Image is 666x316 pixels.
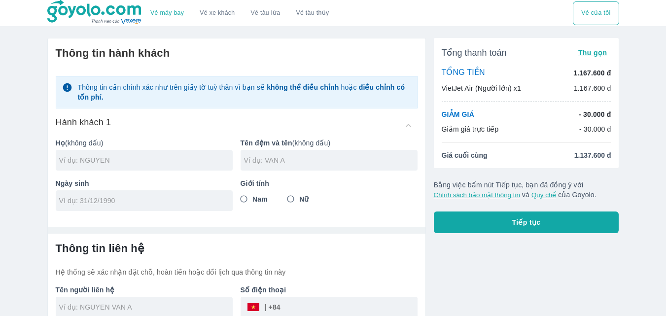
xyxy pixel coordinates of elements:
b: Tên đệm và tên [241,139,292,147]
span: Giá cuối cùng [442,150,488,160]
div: choose transportation mode [573,1,619,25]
span: Nam [252,194,268,204]
span: Tiếp tục [512,217,541,227]
p: (không dấu) [241,138,418,148]
p: Hệ thống sẽ xác nhận đặt chỗ, hoàn tiền hoặc đổi lịch qua thông tin này [56,267,418,277]
span: Nữ [299,194,309,204]
p: (không dấu) [56,138,233,148]
b: Số điện thoại [241,286,286,294]
p: TỔNG TIỀN [442,68,485,78]
button: Vé của tôi [573,1,619,25]
p: Thông tin cần chính xác như trên giấy tờ tuỳ thân vì bạn sẽ hoặc [77,82,411,102]
p: 1.167.600 đ [573,68,611,78]
button: Quy chế [531,191,556,199]
h6: Thông tin hành khách [56,46,418,60]
p: Giới tính [241,178,418,188]
button: Thu gọn [574,46,611,60]
p: GIẢM GIÁ [442,109,474,119]
strong: không thể điều chỉnh [267,83,339,91]
div: choose transportation mode [142,1,337,25]
b: Họ [56,139,65,147]
b: Tên người liên hệ [56,286,115,294]
p: - 30.000 đ [579,109,611,119]
input: Ví dụ: NGUYEN [59,155,233,165]
p: Bằng việc bấm nút Tiếp tục, bạn đã đồng ý với và của Goyolo. [434,180,619,200]
span: 1.137.600 đ [574,150,611,160]
button: Vé tàu thủy [288,1,337,25]
button: Chính sách bảo mật thông tin [434,191,520,199]
span: Tổng thanh toán [442,47,507,59]
p: Giảm giá trực tiếp [442,124,499,134]
p: - 30.000 đ [579,124,611,134]
a: Vé tàu lửa [243,1,288,25]
p: 1.167.600 đ [574,83,611,93]
a: Vé máy bay [150,9,184,17]
input: Ví dụ: 31/12/1990 [59,196,223,206]
p: VietJet Air (Người lớn) x1 [442,83,521,93]
a: Vé xe khách [200,9,235,17]
p: Ngày sinh [56,178,233,188]
input: Ví dụ: NGUYEN VAN A [59,302,233,312]
span: Thu gọn [578,49,607,57]
button: Tiếp tục [434,211,619,233]
input: Ví dụ: VAN A [244,155,418,165]
h6: Thông tin liên hệ [56,242,418,255]
h6: Hành khách 1 [56,116,111,128]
